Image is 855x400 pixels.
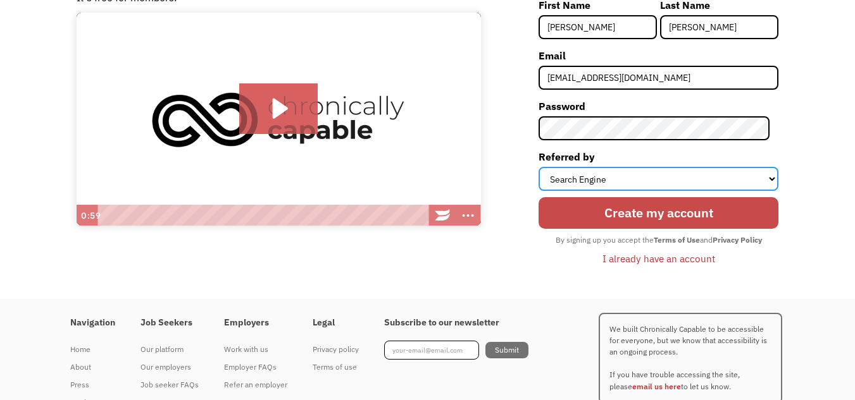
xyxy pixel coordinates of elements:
div: By signing up you accept the and [549,232,768,248]
div: I already have an account [602,251,715,266]
h4: Employers [224,317,287,329]
a: Work with us [224,341,287,358]
a: Refer an employer [224,376,287,394]
div: Our platform [140,342,199,357]
a: Home [70,341,115,358]
div: Employer FAQs [224,360,287,375]
label: Email [539,45,778,66]
div: Work with us [224,342,287,357]
div: Job seeker FAQs [140,377,199,392]
label: Referred by [539,147,778,167]
a: About [70,358,115,376]
h4: Subscribe to our newsletter [384,317,528,329]
div: Terms of use [313,360,359,375]
div: Refer an employer [224,377,287,392]
div: Playbar [104,205,424,226]
form: Footer Newsletter [384,341,528,360]
input: your-email@email.com [384,341,479,360]
div: Privacy policy [313,342,359,357]
strong: Privacy Policy [713,235,762,245]
a: Employer FAQs [224,358,287,376]
input: Submit [485,342,528,358]
div: About [70,360,115,375]
strong: Terms of Use [654,235,700,245]
input: Create my account [539,197,778,228]
a: Privacy policy [313,341,359,358]
a: I already have an account [593,248,725,269]
h4: Legal [313,317,359,329]
button: Show more buttons [456,205,481,226]
button: Play Video: Introducing Chronically Capable [239,83,318,134]
h4: Job Seekers [140,317,199,329]
div: Our employers [140,360,199,375]
div: Press [70,377,115,392]
a: email us here [632,382,681,391]
a: Our platform [140,341,199,358]
label: Password [539,96,778,116]
a: Terms of use [313,358,359,376]
a: Our employers [140,358,199,376]
a: Wistia Logo -- Learn More [430,205,456,226]
input: Joni [539,15,657,39]
a: Job seeker FAQs [140,376,199,394]
div: Home [70,342,115,357]
img: Introducing Chronically Capable [77,13,481,226]
h4: Navigation [70,317,115,329]
input: Mitchell [660,15,778,39]
input: john@doe.com [539,66,778,90]
a: Press [70,376,115,394]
